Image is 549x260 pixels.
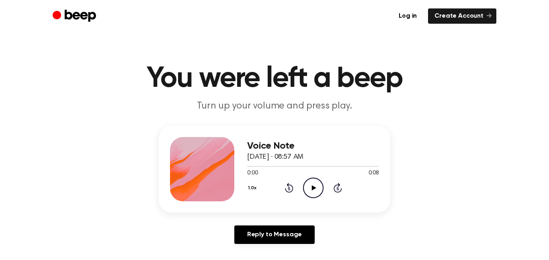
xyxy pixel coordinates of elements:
span: [DATE] · 08:57 AM [247,154,303,161]
span: 0:00 [247,169,258,178]
a: Create Account [428,8,496,24]
a: Beep [53,8,98,24]
h1: You were left a beep [69,64,480,93]
span: 0:08 [369,169,379,178]
a: Reply to Message [234,225,315,244]
a: Log in [392,8,423,24]
button: 1.0x [247,181,260,195]
h3: Voice Note [247,141,379,151]
p: Turn up your volume and press play. [120,100,429,113]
